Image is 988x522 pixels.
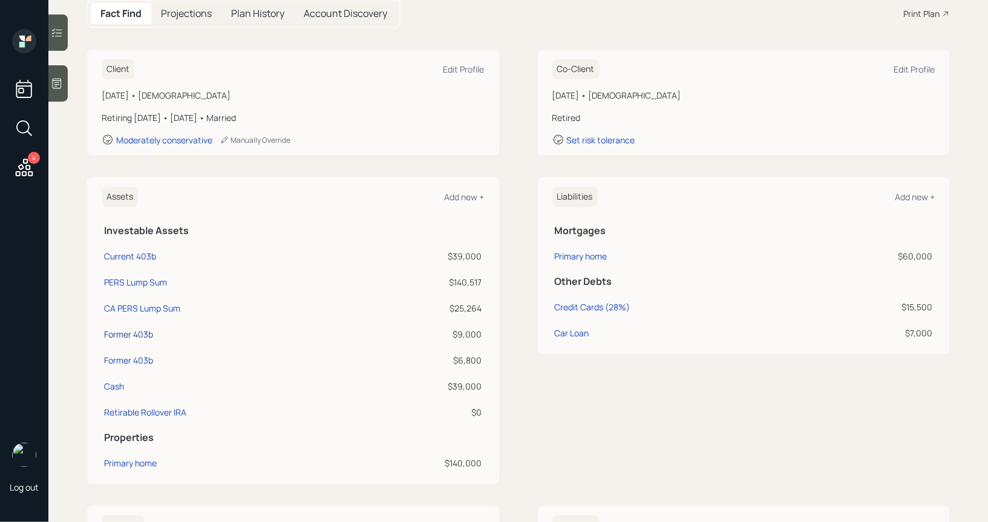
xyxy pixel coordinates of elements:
div: Add new + [445,191,485,203]
h5: Investable Assets [104,225,482,237]
h6: Co-Client [552,59,600,79]
div: Set risk tolerance [567,134,635,146]
div: $140,517 [363,276,482,289]
div: Manually Override [220,135,290,145]
h6: Assets [102,187,138,207]
div: Cash [104,380,124,393]
div: [DATE] • [DEMOGRAPHIC_DATA] [102,89,485,102]
div: Primary home [555,250,607,263]
div: $9,000 [363,328,482,341]
img: treva-nostdahl-headshot.png [12,443,36,467]
h5: Projections [161,8,212,19]
div: $0 [363,406,482,419]
h5: Mortgages [555,225,933,237]
h5: Other Debts [555,276,933,287]
div: Edit Profile [894,64,935,75]
div: Credit Cards (28%) [555,301,630,313]
div: $140,000 [363,457,482,469]
h6: Client [102,59,134,79]
div: Edit Profile [443,64,485,75]
h5: Fact Find [100,8,142,19]
div: Log out [10,481,39,493]
div: Former 403b [104,328,153,341]
div: Retiring [DATE] • [DATE] • Married [102,111,485,124]
div: CA PERS Lump Sum [104,302,180,315]
div: $7,000 [811,327,932,339]
div: Car Loan [555,327,589,339]
div: $39,000 [363,380,482,393]
h5: Account Discovery [304,8,387,19]
div: Primary home [104,457,157,469]
div: $39,000 [363,250,482,263]
h5: Properties [104,432,482,443]
h6: Liabilities [552,187,598,207]
div: 4 [28,152,40,164]
div: Former 403b [104,354,153,367]
div: [DATE] • [DEMOGRAPHIC_DATA] [552,89,935,102]
div: $15,500 [811,301,932,313]
div: Moderately conservative [116,134,212,146]
div: Current 403b [104,250,156,263]
h5: Plan History [231,8,284,19]
div: $60,000 [811,250,932,263]
div: $25,264 [363,302,482,315]
div: Add new + [895,191,935,203]
div: Retired [552,111,935,124]
div: Print Plan [903,7,940,20]
div: $6,800 [363,354,482,367]
div: Retirable Rollover IRA [104,406,186,419]
div: PERS Lump Sum [104,276,167,289]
